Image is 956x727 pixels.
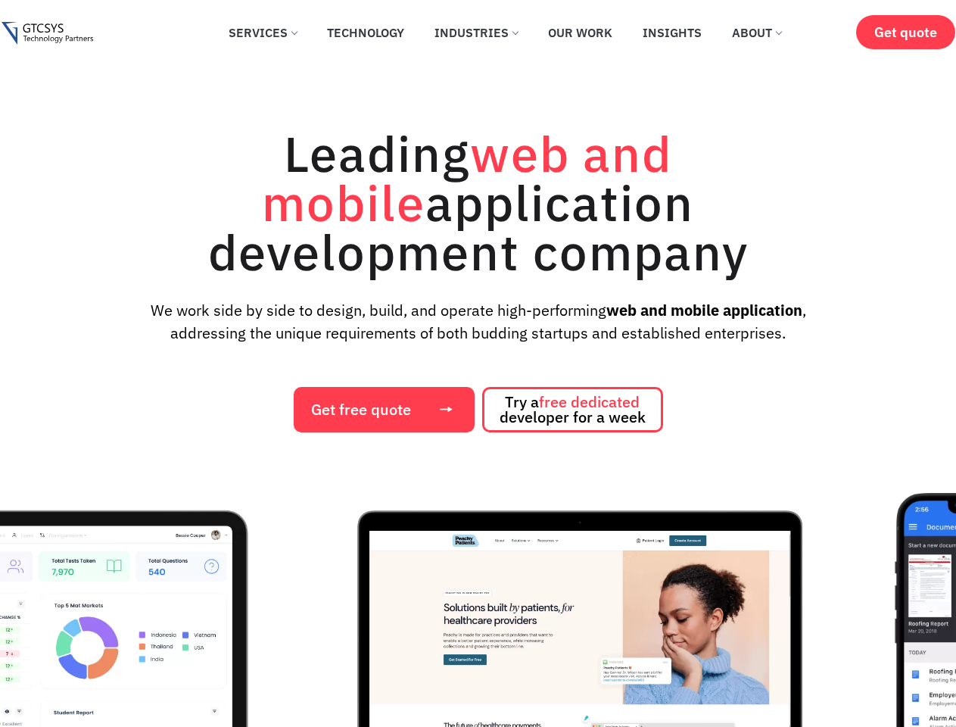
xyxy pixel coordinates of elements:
a: Insights [631,16,713,49]
a: Services [217,16,308,49]
span: Get free quote [311,402,411,417]
h1: Leading application development company [138,129,819,276]
a: Try afree dedicated developer for a week [482,387,663,432]
strong: web and mobile application [606,300,802,320]
a: Our Work [537,16,624,49]
p: We work side by side to design, build, and operate high-performing , addressing the unique requir... [126,299,830,345]
a: Industries [423,16,529,49]
span: web and mobile [262,121,672,235]
span: Get quote [874,24,937,40]
a: Get quote [856,15,955,49]
a: About [721,16,793,49]
span: Try a developer for a week [500,395,646,425]
a: Get free quote [294,387,475,432]
a: Technology [316,16,416,49]
span: free dedicated [539,392,640,412]
img: Gtcsys logo [2,22,93,45]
